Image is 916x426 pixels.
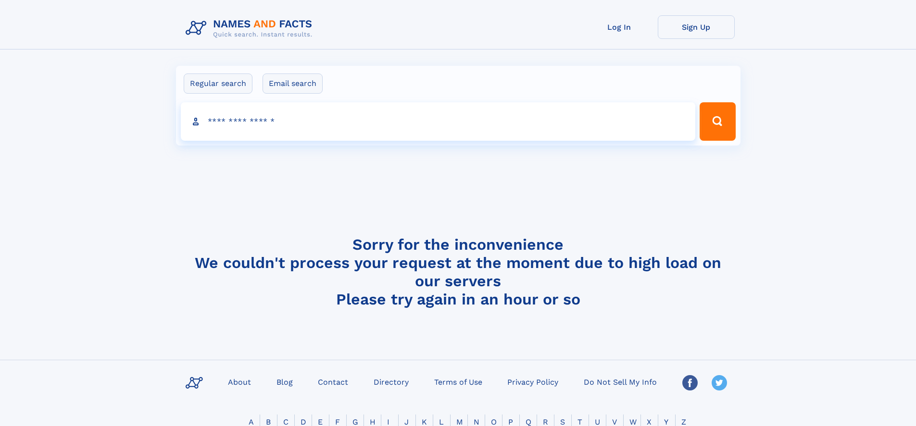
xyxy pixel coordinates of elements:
label: Regular search [184,73,252,94]
label: Email search [263,73,323,94]
img: Logo Names and Facts [182,15,320,41]
a: Do Not Sell My Info [580,375,661,389]
a: Directory [370,375,413,389]
a: Sign Up [658,15,735,39]
input: search input [181,102,696,141]
a: About [224,375,255,389]
a: Terms of Use [430,375,486,389]
img: Facebook [682,375,698,390]
button: Search Button [700,102,735,141]
h4: Sorry for the inconvenience We couldn't process your request at the moment due to high load on ou... [182,235,735,308]
a: Blog [273,375,297,389]
img: Twitter [712,375,727,390]
a: Privacy Policy [503,375,562,389]
a: Log In [581,15,658,39]
a: Contact [314,375,352,389]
